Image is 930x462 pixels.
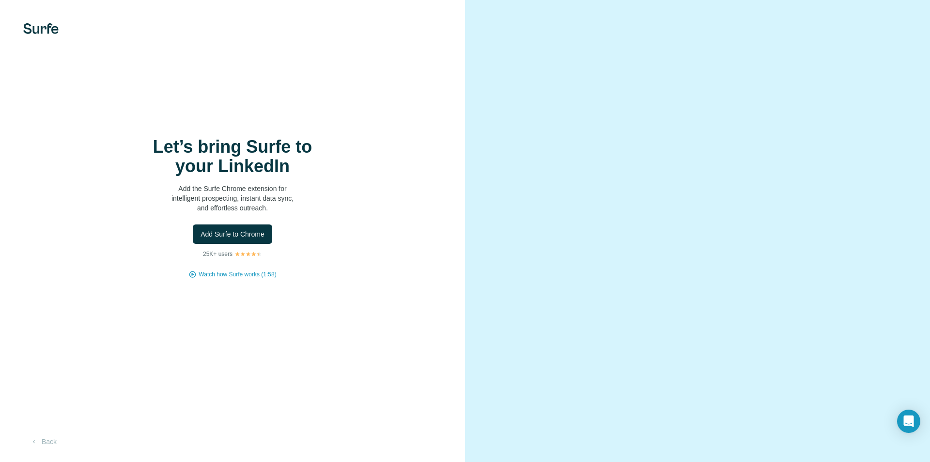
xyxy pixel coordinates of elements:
[23,433,63,450] button: Back
[193,224,272,244] button: Add Surfe to Chrome
[897,410,920,433] div: Open Intercom Messenger
[234,251,262,257] img: Rating Stars
[201,229,264,239] span: Add Surfe to Chrome
[203,250,232,258] p: 25K+ users
[23,23,59,34] img: Surfe's logo
[199,270,276,279] button: Watch how Surfe works (1:58)
[136,137,329,176] h1: Let’s bring Surfe to your LinkedIn
[136,184,329,213] p: Add the Surfe Chrome extension for intelligent prospecting, instant data sync, and effortless out...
